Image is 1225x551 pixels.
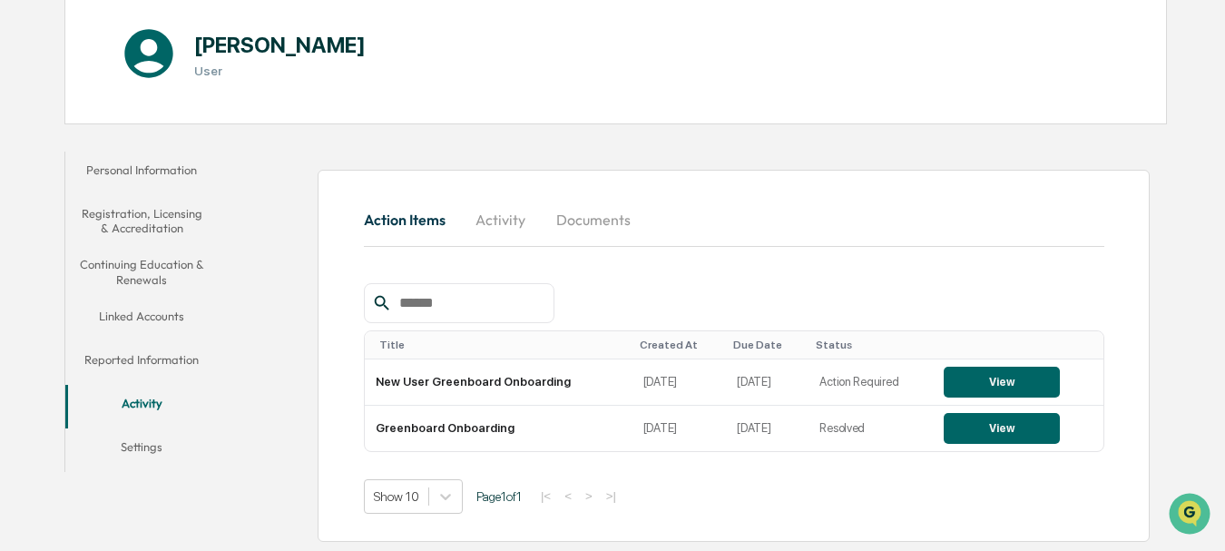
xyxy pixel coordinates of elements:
[65,341,219,385] button: Reported Information
[18,231,33,245] div: 🖐️
[194,64,366,78] h3: User
[476,489,522,504] span: Page 1 of 1
[726,406,808,451] td: [DATE]
[132,231,146,245] div: 🗄️
[580,488,598,504] button: >
[150,229,225,247] span: Attestations
[944,413,1060,444] button: View
[944,367,1060,398] button: View
[601,488,622,504] button: >|
[194,32,366,58] h1: [PERSON_NAME]
[365,406,632,451] td: Greenboard Onboarding
[124,221,232,254] a: 🗄️Attestations
[65,246,219,298] button: Continuing Education & Renewals
[65,195,219,247] button: Registration, Licensing & Accreditation
[947,339,1095,351] div: Toggle SortBy
[128,307,220,321] a: Powered byPylon
[364,198,460,241] button: Action Items
[62,139,298,157] div: Start new chat
[62,157,230,172] div: We're available if you need us!
[11,256,122,289] a: 🔎Data Lookup
[808,359,933,406] td: Action Required
[36,263,114,281] span: Data Lookup
[65,428,219,472] button: Settings
[808,406,933,451] td: Resolved
[816,339,926,351] div: Toggle SortBy
[460,198,542,241] button: Activity
[47,83,299,102] input: Clear
[364,198,1104,241] div: secondary tabs example
[379,339,625,351] div: Toggle SortBy
[632,406,727,451] td: [DATE]
[365,359,632,406] td: New User Greenboard Onboarding
[65,298,219,341] button: Linked Accounts
[542,198,645,241] button: Documents
[309,144,330,166] button: Start new chat
[18,139,51,172] img: 1746055101610-c473b297-6a78-478c-a979-82029cc54cd1
[632,359,727,406] td: [DATE]
[181,308,220,321] span: Pylon
[640,339,720,351] div: Toggle SortBy
[535,488,556,504] button: |<
[944,421,1060,435] a: View
[726,359,808,406] td: [DATE]
[733,339,801,351] div: Toggle SortBy
[1167,491,1216,540] iframe: Open customer support
[944,375,1060,389] a: View
[18,38,330,67] p: How can we help?
[36,229,117,247] span: Preclearance
[559,488,577,504] button: <
[18,265,33,280] div: 🔎
[65,152,219,195] button: Personal Information
[65,385,219,428] button: Activity
[65,152,219,472] div: secondary tabs example
[11,221,124,254] a: 🖐️Preclearance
